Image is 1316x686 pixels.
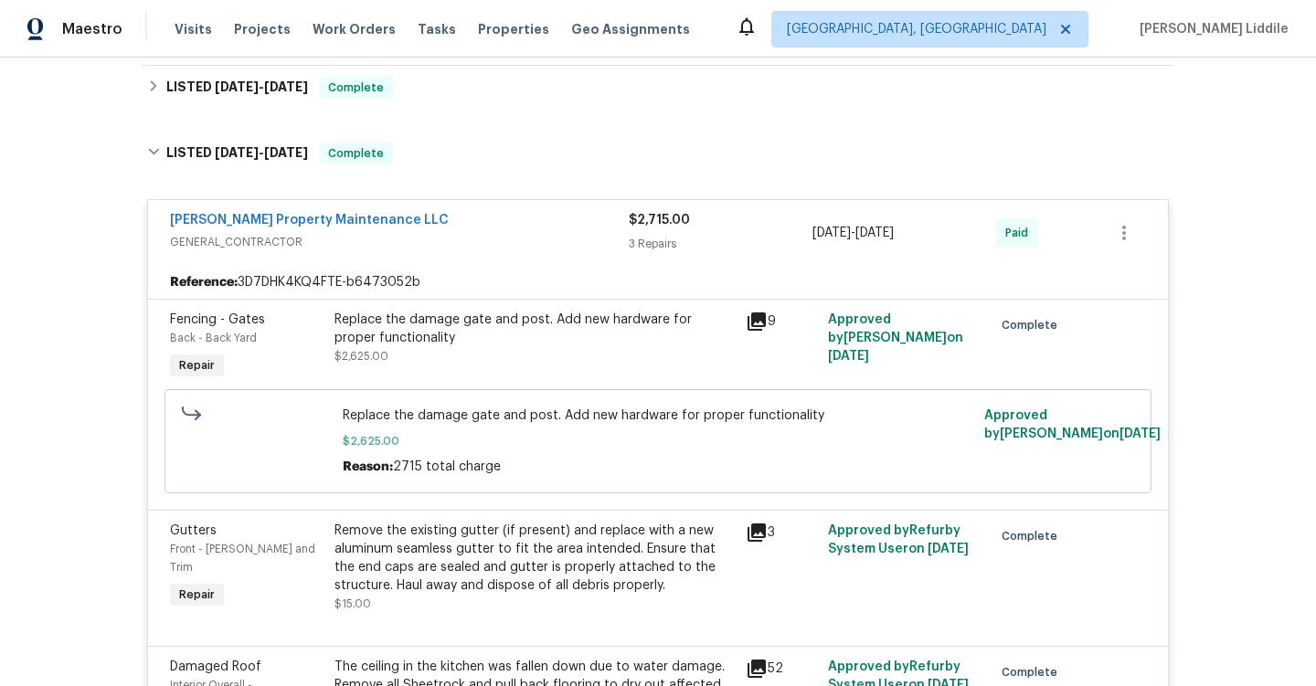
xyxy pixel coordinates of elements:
[629,235,812,253] div: 3 Repairs
[343,406,974,425] span: Replace the damage gate and post. Add new hardware for proper functionality
[142,124,1174,183] div: LISTED [DATE]-[DATE]Complete
[170,524,217,537] span: Gutters
[746,658,817,680] div: 52
[313,20,396,38] span: Work Orders
[828,524,969,555] span: Approved by Refurby System User on
[571,20,690,38] span: Geo Assignments
[334,351,388,362] span: $2,625.00
[334,311,735,347] div: Replace the damage gate and post. Add new hardware for proper functionality
[1120,427,1161,440] span: [DATE]
[166,77,308,99] h6: LISTED
[828,313,963,363] span: Approved by [PERSON_NAME] on
[746,311,817,332] div: 9
[418,23,456,36] span: Tasks
[175,20,212,38] span: Visits
[170,233,629,251] span: GENERAL_CONTRACTOR
[172,586,222,604] span: Repair
[215,80,308,93] span: -
[343,432,974,450] span: $2,625.00
[215,146,259,159] span: [DATE]
[787,20,1046,38] span: [GEOGRAPHIC_DATA], [GEOGRAPHIC_DATA]
[215,80,259,93] span: [DATE]
[166,142,308,164] h6: LISTED
[1132,20,1289,38] span: [PERSON_NAME] Liddile
[746,522,817,544] div: 3
[264,80,308,93] span: [DATE]
[264,146,308,159] span: [DATE]
[234,20,291,38] span: Projects
[172,356,222,375] span: Repair
[334,522,735,595] div: Remove the existing gutter (if present) and replace with a new aluminum seamless gutter to fit th...
[1002,316,1065,334] span: Complete
[812,224,894,242] span: -
[478,20,549,38] span: Properties
[928,543,969,555] span: [DATE]
[629,214,690,227] span: $2,715.00
[1002,527,1065,545] span: Complete
[828,350,869,363] span: [DATE]
[170,313,265,326] span: Fencing - Gates
[334,598,371,609] span: $15.00
[393,460,501,473] span: 2715 total charge
[1005,224,1035,242] span: Paid
[1002,663,1065,681] span: Complete
[812,227,851,239] span: [DATE]
[62,20,122,38] span: Maestro
[855,227,894,239] span: [DATE]
[142,66,1174,110] div: LISTED [DATE]-[DATE]Complete
[984,409,1161,440] span: Approved by [PERSON_NAME] on
[343,460,393,473] span: Reason:
[170,214,449,227] a: [PERSON_NAME] Property Maintenance LLC
[170,332,257,343] span: Back - Back Yard
[170,273,238,291] b: Reference:
[148,266,1168,299] div: 3D7DHK4KQ4FTE-b6473052b
[321,79,391,97] span: Complete
[170,660,261,673] span: Damaged Roof
[321,144,391,163] span: Complete
[215,146,308,159] span: -
[170,544,315,573] span: Front - [PERSON_NAME] and Trim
